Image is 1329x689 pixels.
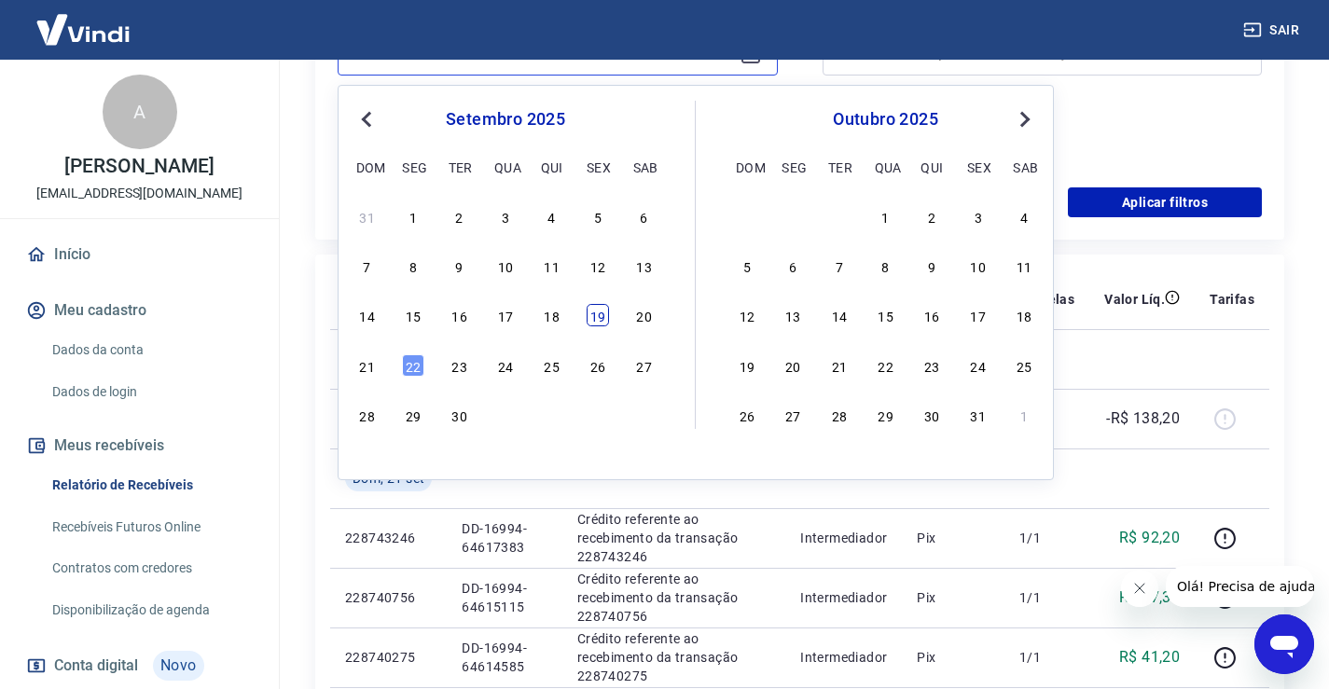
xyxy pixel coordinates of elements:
[11,13,157,28] span: Olá! Precisa de ajuda?
[1068,187,1262,217] button: Aplicar filtros
[402,404,424,426] div: Choose segunda-feira, 29 de setembro de 2025
[353,202,658,428] div: month 2025-09
[633,354,656,377] div: Choose sábado, 27 de setembro de 2025
[875,354,897,377] div: Choose quarta-feira, 22 de outubro de 2025
[345,588,432,607] p: 228740756
[494,205,517,227] div: Choose quarta-feira, 3 de setembro de 2025
[1166,566,1314,607] iframe: Mensagem da empresa
[356,354,379,377] div: Choose domingo, 21 de setembro de 2025
[449,255,471,277] div: Choose terça-feira, 9 de setembro de 2025
[462,579,547,616] p: DD-16994-64615115
[462,519,547,557] p: DD-16994-64617383
[828,354,851,377] div: Choose terça-feira, 21 de outubro de 2025
[449,205,471,227] div: Choose terça-feira, 2 de setembro de 2025
[1013,304,1035,326] div: Choose sábado, 18 de outubro de 2025
[921,255,943,277] div: Choose quinta-feira, 9 de outubro de 2025
[587,255,609,277] div: Choose sexta-feira, 12 de setembro de 2025
[967,205,990,227] div: Choose sexta-feira, 3 de outubro de 2025
[800,529,887,547] p: Intermediador
[494,404,517,426] div: Choose quarta-feira, 1 de outubro de 2025
[1119,646,1180,668] p: R$ 41,20
[541,205,563,227] div: Choose quinta-feira, 4 de setembro de 2025
[449,354,471,377] div: Choose terça-feira, 23 de setembro de 2025
[828,205,851,227] div: Choose terça-feira, 30 de setembro de 2025
[587,304,609,326] div: Choose sexta-feira, 19 de setembro de 2025
[736,205,758,227] div: Choose domingo, 28 de setembro de 2025
[967,304,990,326] div: Choose sexta-feira, 17 de outubro de 2025
[1013,354,1035,377] div: Choose sábado, 25 de outubro de 2025
[22,1,144,58] img: Vindi
[967,404,990,426] div: Choose sexta-feira, 31 de outubro de 2025
[356,304,379,326] div: Choose domingo, 14 de setembro de 2025
[402,205,424,227] div: Choose segunda-feira, 1 de setembro de 2025
[541,255,563,277] div: Choose quinta-feira, 11 de setembro de 2025
[577,510,770,566] p: Crédito referente ao recebimento da transação 228743246
[587,354,609,377] div: Choose sexta-feira, 26 de setembro de 2025
[875,255,897,277] div: Choose quarta-feira, 8 de outubro de 2025
[633,255,656,277] div: Choose sábado, 13 de setembro de 2025
[633,404,656,426] div: Choose sábado, 4 de outubro de 2025
[22,290,256,331] button: Meu cadastro
[800,588,887,607] p: Intermediador
[103,75,177,149] div: A
[1210,290,1254,309] p: Tarifas
[921,156,943,178] div: qui
[449,404,471,426] div: Choose terça-feira, 30 de setembro de 2025
[587,404,609,426] div: Choose sexta-feira, 3 de outubro de 2025
[917,529,990,547] p: Pix
[875,156,897,178] div: qua
[541,404,563,426] div: Choose quinta-feira, 2 de outubro de 2025
[45,591,256,629] a: Disponibilização de agenda
[45,549,256,587] a: Contratos com credores
[633,304,656,326] div: Choose sábado, 20 de setembro de 2025
[356,404,379,426] div: Choose domingo, 28 de setembro de 2025
[1104,290,1165,309] p: Valor Líq.
[875,404,897,426] div: Choose quarta-feira, 29 de outubro de 2025
[45,508,256,546] a: Recebíveis Futuros Online
[22,234,256,275] a: Início
[921,404,943,426] div: Choose quinta-feira, 30 de outubro de 2025
[587,156,609,178] div: sex
[22,643,256,688] a: Conta digitalNovo
[736,404,758,426] div: Choose domingo, 26 de outubro de 2025
[917,588,990,607] p: Pix
[541,156,563,178] div: qui
[541,304,563,326] div: Choose quinta-feira, 18 de setembro de 2025
[782,354,804,377] div: Choose segunda-feira, 20 de outubro de 2025
[633,156,656,178] div: sab
[782,205,804,227] div: Choose segunda-feira, 29 de setembro de 2025
[733,108,1038,131] div: outubro 2025
[917,648,990,667] p: Pix
[587,205,609,227] div: Choose sexta-feira, 5 de setembro de 2025
[54,653,138,679] span: Conta digital
[828,156,851,178] div: ter
[356,205,379,227] div: Choose domingo, 31 de agosto de 2025
[828,304,851,326] div: Choose terça-feira, 14 de outubro de 2025
[1121,570,1158,607] iframe: Fechar mensagem
[1106,407,1180,430] p: -R$ 138,20
[967,255,990,277] div: Choose sexta-feira, 10 de outubro de 2025
[828,404,851,426] div: Choose terça-feira, 28 de outubro de 2025
[1014,108,1036,131] button: Next Month
[1019,529,1074,547] p: 1/1
[402,156,424,178] div: seg
[22,425,256,466] button: Meus recebíveis
[449,304,471,326] div: Choose terça-feira, 16 de setembro de 2025
[345,529,432,547] p: 228743246
[402,255,424,277] div: Choose segunda-feira, 8 de setembro de 2025
[1019,588,1074,607] p: 1/1
[1013,156,1035,178] div: sab
[36,184,242,203] p: [EMAIL_ADDRESS][DOMAIN_NAME]
[1254,614,1314,674] iframe: Botão para abrir a janela de mensagens
[736,156,758,178] div: dom
[782,404,804,426] div: Choose segunda-feira, 27 de outubro de 2025
[402,354,424,377] div: Choose segunda-feira, 22 de setembro de 2025
[356,255,379,277] div: Choose domingo, 7 de setembro de 2025
[1013,255,1035,277] div: Choose sábado, 11 de outubro de 2025
[153,651,204,681] span: Novo
[402,304,424,326] div: Choose segunda-feira, 15 de setembro de 2025
[1119,527,1180,549] p: R$ 92,20
[875,205,897,227] div: Choose quarta-feira, 1 de outubro de 2025
[782,156,804,178] div: seg
[64,157,214,176] p: [PERSON_NAME]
